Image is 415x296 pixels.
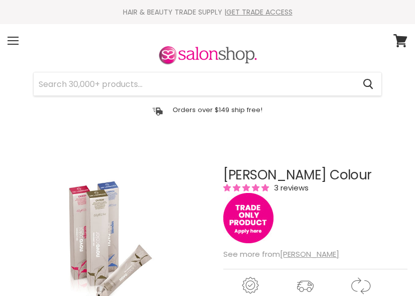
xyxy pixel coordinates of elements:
a: GET TRADE ACCESS [226,7,293,17]
span: 3 reviews [271,182,309,193]
img: tradeonly_small.jpg [223,193,273,243]
a: [PERSON_NAME] [280,249,339,259]
button: Search [355,72,381,95]
span: 5.00 stars [223,182,271,193]
form: Product [33,72,382,96]
span: See more from [223,249,339,259]
input: Search [34,72,355,95]
p: Orders over $149 ship free! [173,106,262,114]
h1: [PERSON_NAME] Colour [223,168,407,182]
